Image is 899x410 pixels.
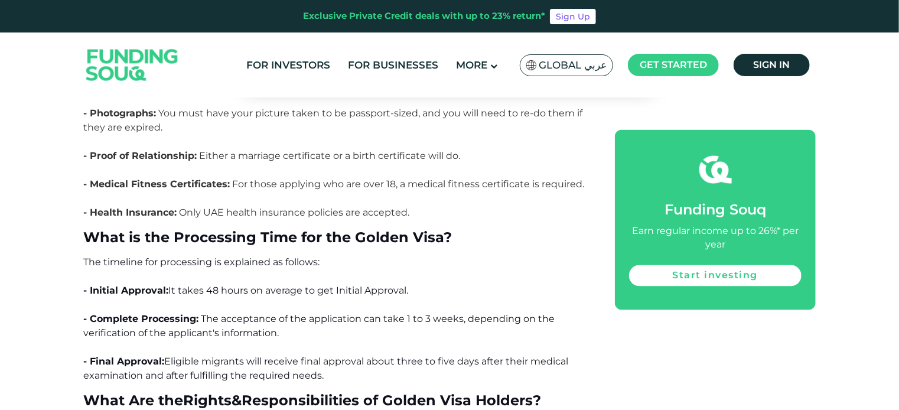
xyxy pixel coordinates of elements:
[83,285,168,296] span: - Initial Approval:
[550,9,596,24] a: Sign Up
[83,178,230,190] span: - Medical Fitness Certificates:
[665,201,766,218] span: Funding Souq
[74,35,190,95] img: Logo
[629,224,802,252] div: Earn regular income up to 26%* per year
[346,56,442,75] a: For Businesses
[83,313,198,324] span: - Complete Processing:
[539,58,607,72] span: Global عربي
[734,54,810,76] a: Sign in
[232,392,242,409] span: &
[83,392,183,409] span: What Are the
[83,108,582,133] span: You must have your picture taken to be passport-sized, and you will need to re-do them if they ar...
[83,256,320,268] span: The timeline for processing is explained as follows:
[183,392,232,409] span: Rights
[242,392,533,409] span: Responsibilities of Golden Visa Holders
[699,154,732,186] img: fsicon
[232,178,584,190] span: For those applying who are over 18, a medical fitness certificate is required.
[83,150,197,161] span: - Proof of Relationship:
[83,356,568,381] span: Eligible migrants will receive final approval about three to five days after their medical examin...
[533,392,541,409] span: ?
[629,265,802,287] a: Start investing
[303,9,545,23] div: Exclusive Private Credit deals with up to 23% return*
[83,356,164,367] span: - Final Approval:
[168,285,408,296] span: It takes 48 hours on average to get Initial Approval.
[640,59,707,70] span: Get started
[83,108,156,119] span: - Photographs:
[83,313,555,339] span: The acceptance of the application can take 1 to 3 weeks, depending on the verification of the app...
[199,150,460,161] span: Either a marriage certificate or a birth certificate will do.
[754,59,790,70] span: Sign in
[83,229,452,246] span: What is the Processing Time for the Golden Visa?
[457,59,488,71] span: More
[83,207,177,218] span: - Health Insurance:
[83,207,409,218] span: .
[526,60,537,70] img: SA Flag
[179,207,408,218] span: Only UAE health insurance policies are accepted
[244,56,334,75] a: For Investors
